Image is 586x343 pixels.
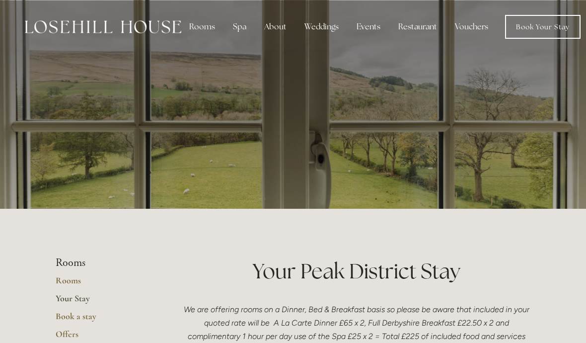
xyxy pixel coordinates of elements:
div: Restaurant [390,17,445,37]
a: Your Stay [56,293,150,311]
li: Rooms [56,257,150,269]
a: Vouchers [447,17,496,37]
div: Spa [225,17,254,37]
h1: Your Peak District Stay [182,257,530,286]
a: Book Your Stay [505,15,581,39]
em: We are offering rooms on a Dinner, Bed & Breakfast basis so please be aware that included in your... [184,305,531,341]
a: Rooms [56,275,150,293]
img: Losehill House [25,20,181,33]
a: Book a stay [56,311,150,329]
div: Rooms [181,17,223,37]
div: About [256,17,294,37]
div: Weddings [296,17,347,37]
div: Events [349,17,388,37]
